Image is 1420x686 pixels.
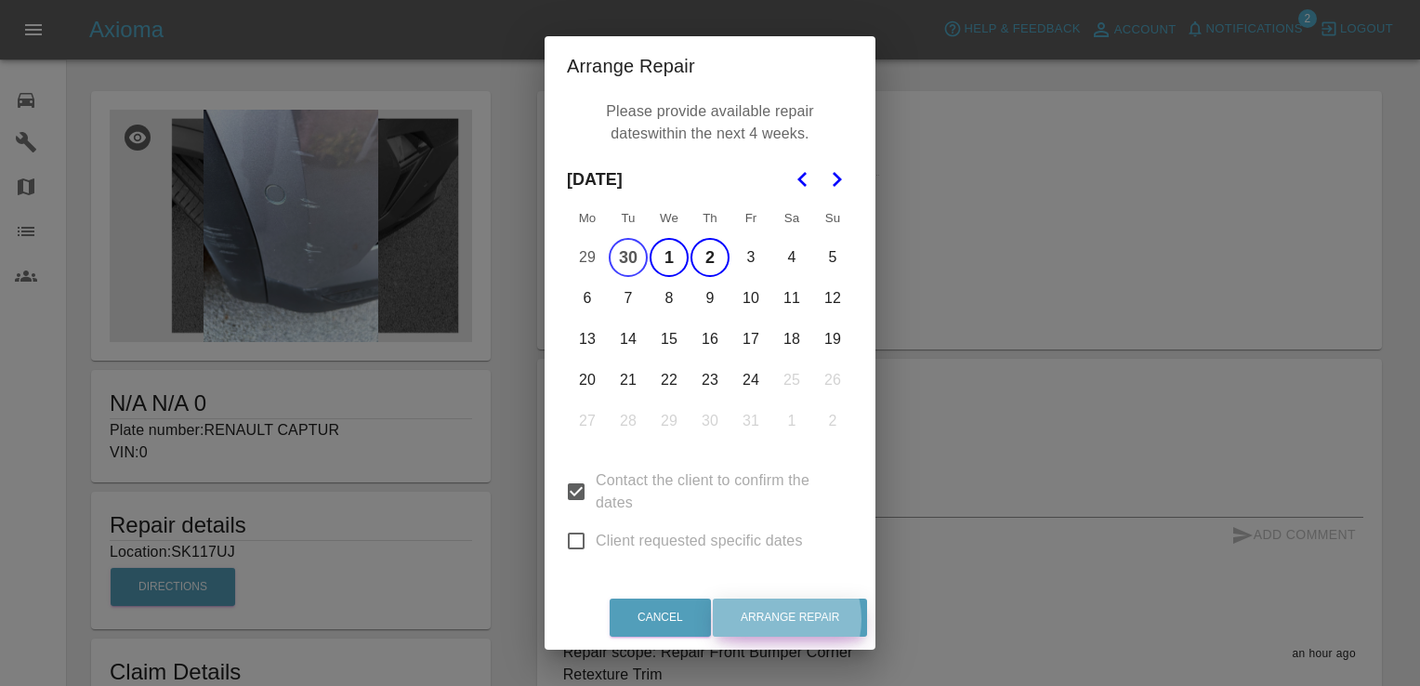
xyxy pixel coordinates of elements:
button: Friday, October 31st, 2025 [731,402,770,441]
button: Thursday, October 23rd, 2025 [690,361,730,400]
button: Friday, October 10th, 2025 [731,279,770,318]
button: Tuesday, October 7th, 2025 [609,279,648,318]
button: Tuesday, October 28th, 2025 [609,402,648,441]
button: Sunday, October 26th, 2025 [813,361,852,400]
button: Monday, October 20th, 2025 [568,361,607,400]
button: Go to the Previous Month [786,163,820,196]
span: Contact the client to confirm the dates [596,469,838,514]
button: Monday, October 27th, 2025 [568,402,607,441]
button: Wednesday, October 29th, 2025 [650,402,689,441]
button: Wednesday, October 1st, 2025, selected [650,238,689,277]
button: Saturday, October 11th, 2025 [772,279,811,318]
button: Monday, September 29th, 2025 [568,238,607,277]
h2: Arrange Repair [545,36,875,96]
p: Please provide available repair dates within the next 4 weeks. [576,96,844,150]
button: Sunday, October 5th, 2025 [813,238,852,277]
button: Sunday, October 12th, 2025 [813,279,852,318]
button: Monday, October 13th, 2025 [568,320,607,359]
button: Monday, October 6th, 2025 [568,279,607,318]
th: Thursday [690,200,730,237]
span: [DATE] [567,159,623,200]
button: Wednesday, October 22nd, 2025 [650,361,689,400]
button: Cancel [610,599,711,637]
button: Tuesday, September 30th, 2025, selected [609,238,648,277]
button: Saturday, October 18th, 2025 [772,320,811,359]
button: Friday, October 3rd, 2025 [731,238,770,277]
button: Sunday, October 19th, 2025 [813,320,852,359]
span: Client requested specific dates [596,530,803,552]
button: Thursday, October 30th, 2025 [690,402,730,441]
button: Saturday, October 4th, 2025 [772,238,811,277]
button: Saturday, October 25th, 2025 [772,361,811,400]
th: Monday [567,200,608,237]
th: Friday [730,200,771,237]
button: Saturday, November 1st, 2025 [772,402,811,441]
button: Go to the Next Month [820,163,853,196]
th: Sunday [812,200,853,237]
th: Wednesday [649,200,690,237]
button: Friday, October 17th, 2025 [731,320,770,359]
button: Tuesday, October 14th, 2025 [609,320,648,359]
button: Wednesday, October 15th, 2025 [650,320,689,359]
button: Wednesday, October 8th, 2025 [650,279,689,318]
button: Thursday, October 2nd, 2025, selected [690,238,730,277]
button: Sunday, November 2nd, 2025 [813,402,852,441]
button: Thursday, October 9th, 2025 [690,279,730,318]
button: Friday, October 24th, 2025 [731,361,770,400]
button: Arrange Repair [713,599,867,637]
table: October 2025 [567,200,853,442]
th: Saturday [771,200,812,237]
button: Thursday, October 16th, 2025 [690,320,730,359]
button: Tuesday, October 21st, 2025 [609,361,648,400]
th: Tuesday [608,200,649,237]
